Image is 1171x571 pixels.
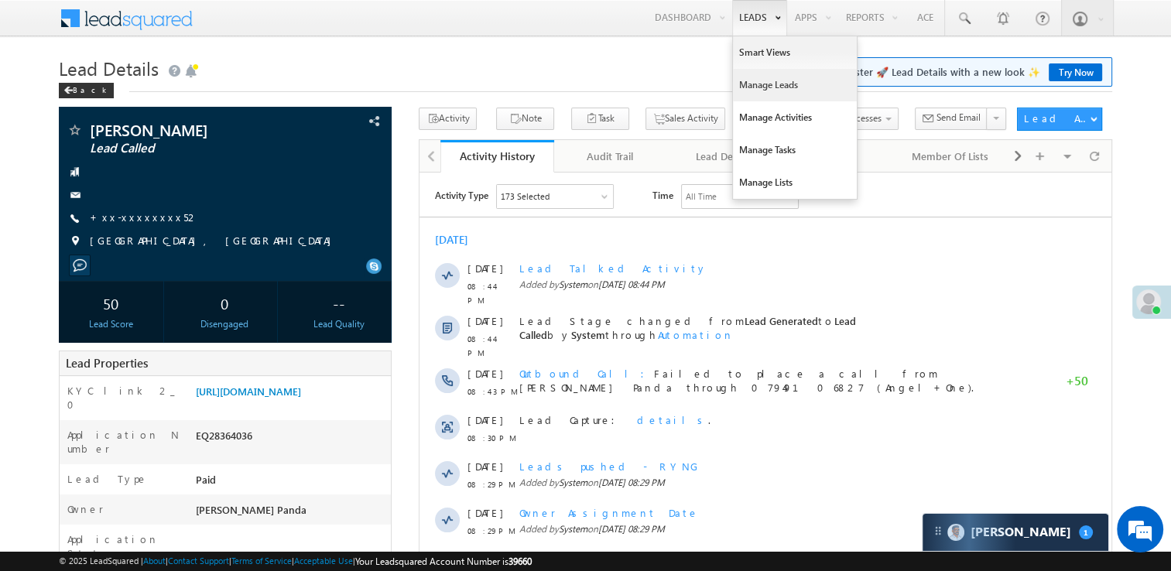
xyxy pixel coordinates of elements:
[48,142,83,156] span: [DATE]
[217,241,289,254] span: details
[139,106,168,118] span: System
[143,556,166,566] a: About
[48,380,83,394] span: [DATE]
[90,210,199,224] a: +xx-xxxxxxxx52
[100,142,437,169] span: Lead Stage changed from to by through
[48,398,94,412] span: 08:29 PM
[844,64,1102,80] span: Faster 🚀 Lead Details with a new look ✨
[823,108,899,130] button: Processes
[906,147,994,166] div: Member Of Lists
[179,350,245,362] span: [DATE] 08:29 PM
[894,140,1008,173] a: Member Of Lists
[48,444,94,458] span: 08:19 PM
[733,166,857,199] a: Manage Lists
[667,140,781,173] a: Lead Details
[81,17,130,31] div: 173 Selected
[100,380,445,407] span: Lead Owner changed from to by through .
[240,394,316,407] span: Automation
[932,525,944,537] img: carter-drag
[176,317,273,331] div: Disengaged
[217,473,289,486] span: details
[90,122,296,138] span: [PERSON_NAME]
[100,287,279,300] span: Leads pushed - RYNG
[936,111,981,125] span: Send Email
[325,142,399,155] span: Lead Generated
[48,305,94,319] span: 08:29 PM
[67,384,180,412] label: KYC link 2_0
[15,12,69,35] span: Activity Type
[100,525,608,539] div: .
[48,473,83,487] span: [DATE]
[67,532,180,560] label: Application Status
[90,234,339,249] span: [GEOGRAPHIC_DATA], [GEOGRAPHIC_DATA]
[100,525,205,539] span: Lead Capture:
[294,556,353,566] a: Acceptable Use
[196,385,301,398] a: [URL][DOMAIN_NAME]
[100,350,608,364] span: Added by on
[733,101,857,134] a: Manage Activities
[168,556,229,566] a: Contact Support
[48,107,94,135] span: 08:44 PM
[355,556,532,567] span: Your Leadsquared Account Number is
[496,108,554,130] button: Note
[554,140,668,173] a: Audit Trail
[290,289,387,317] div: --
[48,258,94,272] span: 08:30 PM
[440,140,554,173] a: Activity History
[100,194,235,207] span: Outbound Call
[100,105,608,119] span: Added by on
[231,556,292,566] a: Terms of Service
[100,473,608,487] div: .
[192,428,391,450] div: EQ28364036
[452,149,543,163] div: Activity History
[59,83,114,98] div: Back
[1049,63,1102,81] a: Try Now
[915,108,988,130] button: Send Email
[100,303,608,317] span: Added by on
[100,89,288,102] span: Lead Talked Activity
[233,12,254,35] span: Time
[176,289,273,317] div: 0
[238,156,314,169] span: Automation
[139,304,168,316] span: System
[217,525,289,539] span: details
[571,108,629,130] button: Task
[48,525,83,539] span: [DATE]
[67,472,148,486] label: Lead Type
[1017,108,1102,131] button: Lead Actions
[419,108,477,130] button: Activity
[66,355,148,371] span: Lead Properties
[100,380,445,407] span: [PERSON_NAME] Panda
[100,241,205,254] span: Lead Capture:
[48,194,83,208] span: [DATE]
[100,194,554,221] span: Failed to place a call from [PERSON_NAME] Panda through 07949106827 (Angel+One).
[67,428,180,456] label: Application Number
[90,141,296,156] span: Lead Called
[63,317,159,331] div: Lead Score
[646,201,669,220] span: +50
[48,333,83,347] span: [DATE]
[48,491,94,518] span: 07:53 PM
[842,112,882,124] span: Processes
[59,554,532,569] span: © 2025 LeadSquared | | | | |
[48,287,83,301] span: [DATE]
[922,513,1109,552] div: carter-dragCarter[PERSON_NAME]1
[1079,525,1093,539] span: 1
[733,134,857,166] a: Manage Tasks
[15,60,66,74] div: [DATE]
[290,317,387,331] div: Lead Quality
[567,147,654,166] div: Audit Trail
[100,426,205,439] span: Lead Capture:
[48,159,94,187] span: 08:44 PM
[100,142,437,169] span: Lead Called
[266,17,297,31] div: All Time
[645,108,725,130] button: Sales Activity
[100,333,279,347] span: Owner Assignment Date
[217,426,289,439] span: details
[508,556,532,567] span: 39660
[59,82,122,95] a: Back
[139,350,168,362] span: System
[100,426,608,440] div: .
[100,241,608,255] div: .
[63,289,159,317] div: 50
